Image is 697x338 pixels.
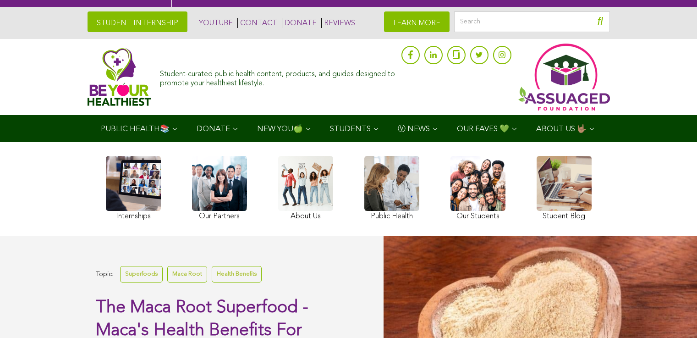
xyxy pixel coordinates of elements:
[88,115,610,142] div: Navigation Menu
[212,266,262,282] a: Health Benefits
[518,44,610,111] img: Assuaged App
[453,50,459,59] img: glassdoor
[454,11,610,32] input: Search
[384,11,450,32] a: LEARN MORE
[282,18,317,28] a: DONATE
[88,11,187,32] a: STUDENT INTERNSHIP
[651,294,697,338] iframe: Chat Widget
[197,125,230,133] span: DONATE
[167,266,207,282] a: Maca Root
[457,125,509,133] span: OUR FAVES 💚
[101,125,170,133] span: PUBLIC HEALTH📚
[536,125,587,133] span: ABOUT US 🤟🏽
[398,125,430,133] span: Ⓥ NEWS
[237,18,277,28] a: CONTACT
[96,268,113,281] span: Topic:
[88,48,151,106] img: Assuaged
[257,125,303,133] span: NEW YOU🍏
[330,125,371,133] span: STUDENTS
[160,66,396,88] div: Student-curated public health content, products, and guides designed to promote your healthiest l...
[321,18,355,28] a: REVIEWS
[120,266,163,282] a: Superfoods
[197,18,233,28] a: YOUTUBE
